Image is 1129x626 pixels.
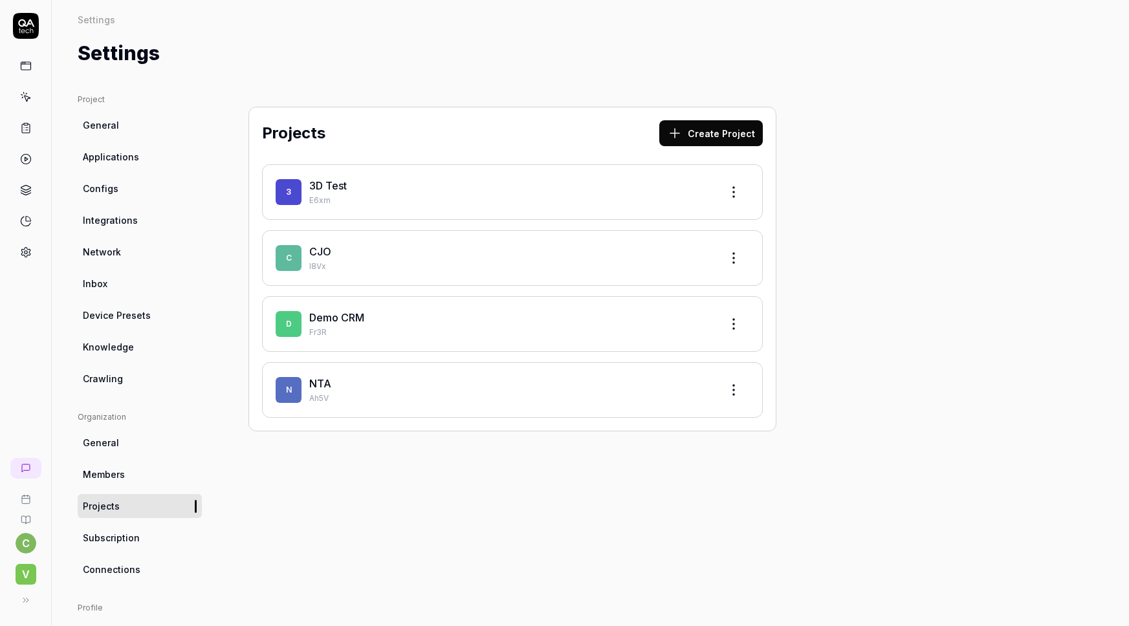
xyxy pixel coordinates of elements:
[309,393,710,404] p: Ah5V
[83,563,140,576] span: Connections
[78,367,202,391] a: Crawling
[309,245,331,258] a: CJO
[83,245,121,259] span: Network
[78,240,202,264] a: Network
[5,504,46,525] a: Documentation
[309,377,331,390] a: NTA
[262,122,325,145] h2: Projects
[78,602,202,614] div: Profile
[83,468,125,481] span: Members
[10,458,41,479] a: New conversation
[83,372,123,385] span: Crawling
[83,213,138,227] span: Integrations
[83,340,134,354] span: Knowledge
[16,564,36,585] span: V
[83,436,119,449] span: General
[83,499,120,513] span: Projects
[5,554,46,587] button: V
[78,411,202,423] div: Organization
[16,533,36,554] button: c
[78,335,202,359] a: Knowledge
[78,303,202,327] a: Device Presets
[83,118,119,132] span: General
[78,94,202,105] div: Project
[276,377,301,403] span: N
[78,113,202,137] a: General
[309,179,347,192] a: 3D Test
[309,195,710,206] p: E6xm
[78,208,202,232] a: Integrations
[309,311,364,324] a: Demo CRM
[78,13,115,26] div: Settings
[78,272,202,296] a: Inbox
[5,484,46,504] a: Book a call with us
[83,277,107,290] span: Inbox
[78,177,202,200] a: Configs
[78,557,202,581] a: Connections
[78,494,202,518] a: Projects
[78,431,202,455] a: General
[83,308,151,322] span: Device Presets
[309,261,710,272] p: l8Vx
[83,150,139,164] span: Applications
[78,145,202,169] a: Applications
[276,311,301,337] span: D
[659,120,763,146] button: Create Project
[276,179,301,205] span: 3
[78,39,160,68] h1: Settings
[78,526,202,550] a: Subscription
[309,327,710,338] p: Fr3R
[83,182,118,195] span: Configs
[276,245,301,271] span: C
[83,531,140,545] span: Subscription
[78,462,202,486] a: Members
